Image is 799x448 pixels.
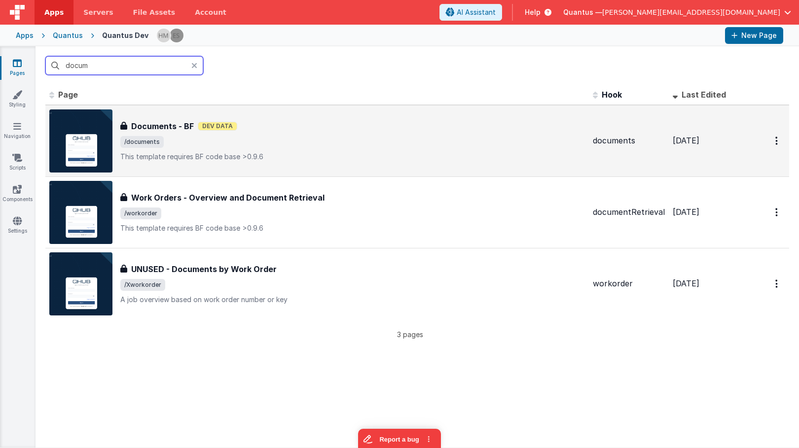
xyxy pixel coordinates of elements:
span: Servers [83,7,113,17]
div: documents [593,135,665,146]
span: Help [525,7,541,17]
img: 2445f8d87038429357ee99e9bdfcd63a [170,29,183,42]
span: Apps [44,7,64,17]
span: /documents [120,136,164,148]
h3: Documents - BF [131,120,194,132]
div: documentRetrieval [593,207,665,218]
input: Search pages, id's ... [45,56,203,75]
p: This template requires BF code base >0.9.6 [120,223,585,233]
button: Quantus — [PERSON_NAME][EMAIL_ADDRESS][DOMAIN_NAME] [563,7,791,17]
span: Hook [602,90,622,100]
img: 1b65a3e5e498230d1b9478315fee565b [157,29,171,42]
span: Last Edited [682,90,726,100]
span: [DATE] [673,278,699,288]
span: Page [58,90,78,100]
h3: UNUSED - Documents by Work Order [131,263,277,275]
button: Options [769,202,785,222]
span: AI Assistant [457,7,496,17]
span: [DATE] [673,136,699,145]
span: File Assets [133,7,176,17]
span: Dev Data [198,122,237,131]
button: AI Assistant [439,4,502,21]
button: Options [769,274,785,294]
div: workorder [593,278,665,289]
h3: Work Orders - Overview and Document Retrieval [131,192,325,204]
button: New Page [725,27,783,44]
span: [PERSON_NAME][EMAIL_ADDRESS][DOMAIN_NAME] [602,7,780,17]
p: A job overview based on work order number or key [120,295,585,305]
div: Quantus Dev [102,31,148,40]
div: Quantus [53,31,83,40]
div: Apps [16,31,34,40]
span: [DATE] [673,207,699,217]
p: 3 pages [45,329,774,340]
button: Options [769,131,785,151]
p: This template requires BF code base >0.9.6 [120,152,585,162]
span: /workorder [120,207,161,219]
span: /Xworkorder [120,279,165,291]
span: Quantus — [563,7,602,17]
